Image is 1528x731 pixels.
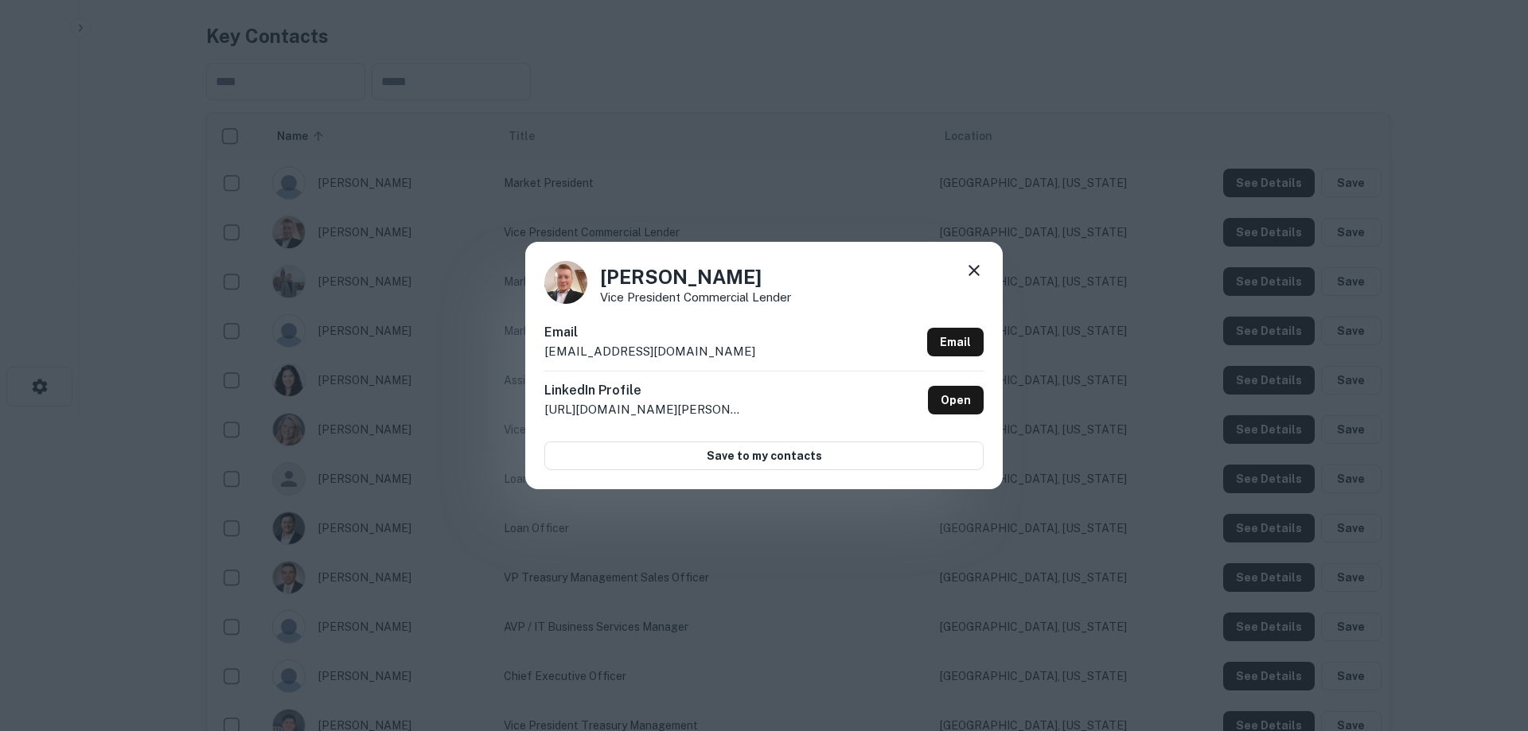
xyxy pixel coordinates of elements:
img: 1517889284859 [544,261,587,304]
h4: [PERSON_NAME] [600,262,791,291]
p: [URL][DOMAIN_NAME][PERSON_NAME] [544,400,743,419]
iframe: Chat Widget [1448,604,1528,680]
a: Email [927,328,984,356]
a: Open [928,386,984,414]
h6: Email [544,323,755,342]
p: [EMAIL_ADDRESS][DOMAIN_NAME] [544,342,755,361]
h6: LinkedIn Profile [544,381,743,400]
button: Save to my contacts [544,441,984,470]
p: Vice President Commercial Lender [600,291,791,303]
